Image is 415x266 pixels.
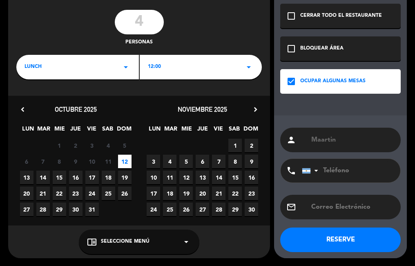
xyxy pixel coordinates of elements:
span: 14 [36,171,50,184]
span: 11 [102,155,115,168]
span: 4 [102,139,115,152]
span: 7 [36,155,50,168]
span: 10 [147,171,160,184]
div: Argentina: +54 [302,159,321,182]
i: arrow_drop_down [121,62,131,72]
button: RESERVE [280,228,401,252]
span: 2 [245,139,258,152]
span: 29 [228,203,242,216]
span: 7 [212,155,225,168]
span: 16 [69,171,83,184]
span: 16 [245,171,258,184]
span: 10 [85,155,99,168]
span: 30 [69,203,83,216]
input: Correo Electrónico [310,201,395,213]
span: 6 [196,155,209,168]
span: noviembre 2025 [178,105,227,113]
span: 22 [53,187,66,200]
span: VIE [212,124,225,138]
span: 9 [245,155,258,168]
span: JUE [196,124,209,138]
i: check_box_outline_blank [286,44,296,54]
span: 26 [118,187,132,200]
i: phone [286,166,296,176]
span: 5 [179,155,193,168]
span: 24 [85,187,99,200]
input: 0 [115,10,164,34]
span: JUE [69,124,83,138]
span: 28 [212,203,225,216]
span: 12 [118,155,132,168]
span: 8 [228,155,242,168]
span: 22 [228,187,242,200]
span: 12:00 [148,63,161,71]
span: 15 [228,171,242,184]
span: 6 [20,155,33,168]
span: 19 [179,187,193,200]
span: 25 [163,203,176,216]
i: chevron_left [18,105,27,114]
span: 9 [69,155,83,168]
span: 2 [69,139,83,152]
span: 13 [196,171,209,184]
span: 17 [147,187,160,200]
span: 14 [212,171,225,184]
span: 13 [20,171,33,184]
span: personas [125,38,153,47]
div: BLOQUEAR ÁREA [300,45,344,53]
span: 17 [85,171,99,184]
span: DOM [117,124,130,138]
span: 11 [163,171,176,184]
i: arrow_drop_down [244,62,254,72]
span: 5 [118,139,132,152]
i: chevron_right [251,105,260,114]
span: 24 [147,203,160,216]
span: MIE [53,124,67,138]
span: 31 [85,203,99,216]
span: MIE [180,124,193,138]
span: 23 [245,187,258,200]
i: email [286,202,296,212]
span: 12 [179,171,193,184]
span: 18 [163,187,176,200]
span: 30 [245,203,258,216]
span: 27 [196,203,209,216]
span: 25 [102,187,115,200]
i: check_box [286,77,296,86]
span: 20 [20,187,33,200]
input: Teléfono [302,159,392,183]
span: 15 [53,171,66,184]
span: Seleccione Menú [101,238,149,246]
span: VIE [85,124,98,138]
i: arrow_drop_down [181,237,191,247]
span: 3 [147,155,160,168]
span: 28 [36,203,50,216]
span: LUN [21,124,35,138]
span: DOM [243,124,257,138]
span: 18 [102,171,115,184]
span: SAB [101,124,114,138]
span: 1 [53,139,66,152]
input: Nombre [310,134,395,146]
div: CERRAR TODO EL RESTAURANTE [300,12,382,20]
span: 8 [53,155,66,168]
span: 19 [118,171,132,184]
span: 20 [196,187,209,200]
span: MAR [164,124,177,138]
span: 21 [212,187,225,200]
i: check_box_outline_blank [286,11,296,21]
span: 23 [69,187,83,200]
span: 26 [179,203,193,216]
i: person [286,135,296,145]
span: 3 [85,139,99,152]
span: 29 [53,203,66,216]
span: MAR [37,124,51,138]
i: chrome_reader_mode [87,237,97,247]
span: 21 [36,187,50,200]
span: SAB [228,124,241,138]
span: octubre 2025 [55,105,97,113]
span: LUNCH [25,63,42,71]
div: OCUPAR ALGUNAS MESAS [300,77,366,86]
span: 27 [20,203,33,216]
span: 1 [228,139,242,152]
